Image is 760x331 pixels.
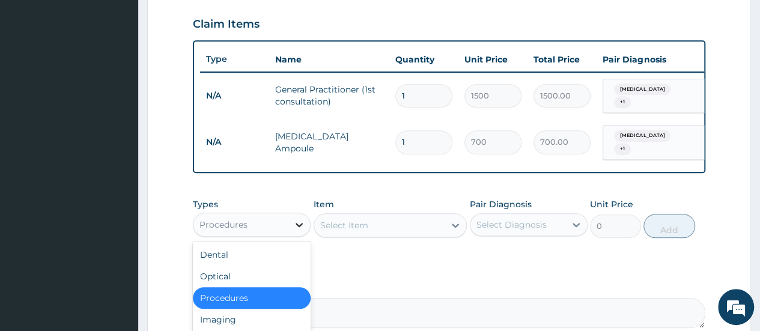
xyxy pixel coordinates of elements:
span: We're online! [70,93,166,214]
div: Procedures [193,287,311,309]
div: Select Item [320,219,368,231]
div: Chat with us now [62,67,202,83]
label: Types [193,199,218,210]
textarea: Type your message and hit 'Enter' [6,211,229,253]
div: Dental [193,244,311,266]
td: [MEDICAL_DATA] Ampoule [269,124,389,160]
div: Procedures [199,219,248,231]
div: Minimize live chat window [197,6,226,35]
label: Comment [193,281,705,291]
span: + 1 [614,143,631,155]
th: Total Price [527,47,597,71]
label: Unit Price [590,198,633,210]
td: N/A [200,131,269,153]
th: Pair Diagnosis [597,47,729,71]
th: Quantity [389,47,458,71]
td: General Practitioner (1st consultation) [269,77,389,114]
label: Item [314,198,334,210]
button: Add [643,214,695,238]
div: Select Diagnosis [476,219,547,231]
span: + 1 [614,96,631,108]
h3: Claim Items [193,18,260,31]
div: Imaging [193,309,311,330]
td: N/A [200,85,269,107]
span: [MEDICAL_DATA] [614,130,670,142]
div: Optical [193,266,311,287]
label: Pair Diagnosis [470,198,532,210]
span: [MEDICAL_DATA] [614,84,670,96]
img: d_794563401_company_1708531726252_794563401 [22,60,49,90]
th: Type [200,48,269,70]
th: Unit Price [458,47,527,71]
th: Name [269,47,389,71]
